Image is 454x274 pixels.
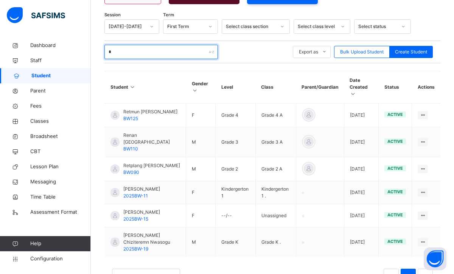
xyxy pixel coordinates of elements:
span: CBT [30,148,91,155]
span: BW110 [123,146,138,152]
td: F [186,181,216,204]
td: Unassigned [255,204,296,227]
i: Sort in Ascending Order [192,88,198,93]
span: Assessment Format [30,208,91,216]
span: Export as [299,49,318,55]
span: active [387,112,403,117]
td: [DATE] [344,103,379,127]
td: Grade 3 [216,127,255,157]
span: Retplang [PERSON_NAME] [123,162,180,169]
div: Select class section [226,23,276,30]
td: M [186,157,216,181]
span: Fees [30,102,91,110]
div: Select class level [298,23,336,30]
td: M [186,127,216,157]
td: Kindergerton 1 [216,181,255,204]
td: [DATE] [344,127,379,157]
span: Dashboard [30,42,91,49]
td: [DATE] [344,157,379,181]
span: Create Student [395,49,427,55]
td: Grade K . [255,227,296,257]
td: Grade 2 [216,157,255,181]
td: Grade 4 A [255,103,296,127]
span: Student [31,72,91,80]
span: Retmun [PERSON_NAME] [123,108,177,115]
span: [PERSON_NAME] [123,209,160,216]
td: Grade 2 A [255,157,296,181]
span: [PERSON_NAME] Chiziteremn Nwasogu [123,232,180,246]
span: Session [104,12,121,18]
span: 2025BW-15 [123,216,148,222]
td: F [186,103,216,127]
td: Grade 4 [216,103,255,127]
i: Sort in Ascending Order [129,84,136,90]
span: Classes [30,117,91,125]
th: Class [255,71,296,103]
i: Sort in Ascending Order [350,91,356,97]
span: 2025BW-19 [123,246,148,252]
span: Parent [30,87,91,95]
span: active [387,212,403,218]
span: Configuration [30,255,90,263]
span: Messaging [30,178,91,186]
div: First Term [167,23,204,30]
div: Select status [358,23,397,30]
span: BW090 [123,169,139,175]
div: [DATE]-[DATE] [109,23,145,30]
span: Broadsheet [30,133,91,140]
td: [DATE] [344,227,379,257]
span: Renan [GEOGRAPHIC_DATA] [123,132,180,146]
span: active [387,139,403,144]
span: active [387,189,403,194]
th: Status [379,71,412,103]
span: Help [30,240,90,247]
button: Open asap [424,247,446,270]
img: safsims [7,7,65,23]
th: Level [216,71,255,103]
span: Bulk Upload Student [340,49,384,55]
span: [PERSON_NAME] [123,186,160,193]
span: BW125 [123,116,138,121]
th: Student [105,71,186,103]
td: Grade 3 A [255,127,296,157]
th: Date Created [344,71,379,103]
span: Term [163,12,174,18]
th: Actions [412,71,440,103]
span: Time Table [30,193,91,201]
td: M [186,227,216,257]
span: Lesson Plan [30,163,91,171]
td: [DATE] [344,204,379,227]
td: --/-- [216,204,255,227]
th: Gender [186,71,216,103]
td: [DATE] [344,181,379,204]
span: active [387,166,403,171]
th: Parent/Guardian [296,71,344,103]
span: active [387,239,403,244]
td: Kindergerton 1 . [255,181,296,204]
td: Grade K [216,227,255,257]
td: F [186,204,216,227]
span: Staff [30,57,91,64]
span: 2025BW-11 [123,193,148,199]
